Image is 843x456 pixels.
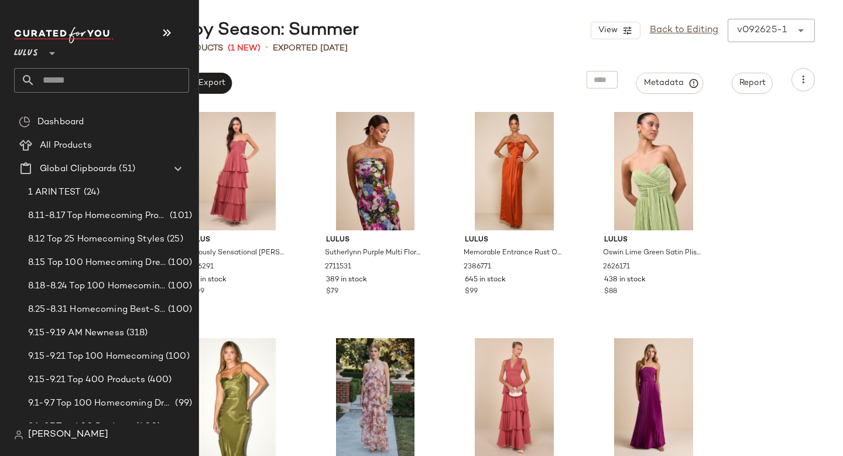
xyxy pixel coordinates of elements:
[14,27,114,43] img: cfy_white_logo.C9jOOHJF.svg
[190,73,232,94] button: Export
[739,79,766,88] span: Report
[14,40,38,61] span: Lulus
[595,112,712,230] img: 12609981_2626171.jpg
[650,23,718,38] a: Back to Editing
[28,420,133,434] span: 9.1-9.7 Top 400 Products
[28,350,163,363] span: 9.15-9.21 Top 100 Homecoming
[124,326,148,340] span: (318)
[133,420,160,434] span: (400)
[37,115,84,129] span: Dashboard
[465,287,478,297] span: $99
[325,262,351,273] span: 2711531
[166,280,192,293] span: (100)
[186,248,285,258] span: Seriously Sensational [PERSON_NAME] Strapless Tiered Maxi Dress
[166,256,192,270] span: (100)
[163,350,190,363] span: (100)
[28,428,108,442] span: [PERSON_NAME]
[732,73,773,94] button: Report
[40,139,92,152] span: All Products
[145,373,172,387] span: (400)
[28,186,81,199] span: 1 ARIN TEST
[173,397,192,410] span: (99)
[197,79,225,88] span: Export
[604,275,646,285] span: 438 in stock
[273,42,348,55] p: Exported [DATE]
[737,23,787,38] div: v092625-1
[187,275,227,285] span: 661 in stock
[604,287,617,297] span: $88
[187,235,286,246] span: Lulus
[116,162,135,176] span: (51)
[28,256,166,270] span: 8.15 Top 100 Homecoming Dresses
[81,186,100,199] span: (24)
[455,112,573,230] img: 11642661_2386771.jpg
[166,303,192,317] span: (100)
[325,248,424,258] span: Sutherlynn Purple Multi Floral Strapless Midi Dress
[40,162,116,176] span: Global Clipboards
[317,112,434,230] img: 2711531_01_hero_2025-09-03.jpg
[186,262,214,273] span: 2466291
[28,209,167,223] span: 8.11-8.17 Top Homecoming Product
[165,233,183,246] span: (25)
[597,26,617,35] span: View
[28,280,166,293] span: 8.18-8.24 Top 100 Homecoming Dresses
[228,42,261,55] span: (1 New)
[28,397,173,410] span: 9.1-9.7 Top 100 Homecoming Dresses
[265,41,268,55] span: •
[603,248,702,258] span: Oswin Lime Green Satin Plisse Strapless Maxi Dress
[643,78,697,89] span: Metadata
[591,22,640,39] button: View
[28,303,166,317] span: 8.25-8.31 Homecoming Best-Sellers
[75,19,359,42] div: Bridesmaid by Season: Summer
[465,235,564,246] span: Lulus
[326,235,425,246] span: Lulus
[28,233,165,246] span: 8.12 Top 25 Homecoming Styles
[28,373,145,387] span: 9.15-9.21 Top 400 Products
[464,248,563,258] span: Memorable Entrance Rust Orange Strapless Satin Maxi Dress
[326,275,367,285] span: 389 in stock
[636,73,704,94] button: Metadata
[604,235,703,246] span: Lulus
[464,262,491,273] span: 2386771
[603,262,630,273] span: 2626171
[326,287,338,297] span: $79
[167,209,192,223] span: (101)
[28,326,124,340] span: 9.15-9.19 AM Newness
[465,275,506,285] span: 645 in stock
[19,116,30,128] img: svg%3e
[14,430,23,440] img: svg%3e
